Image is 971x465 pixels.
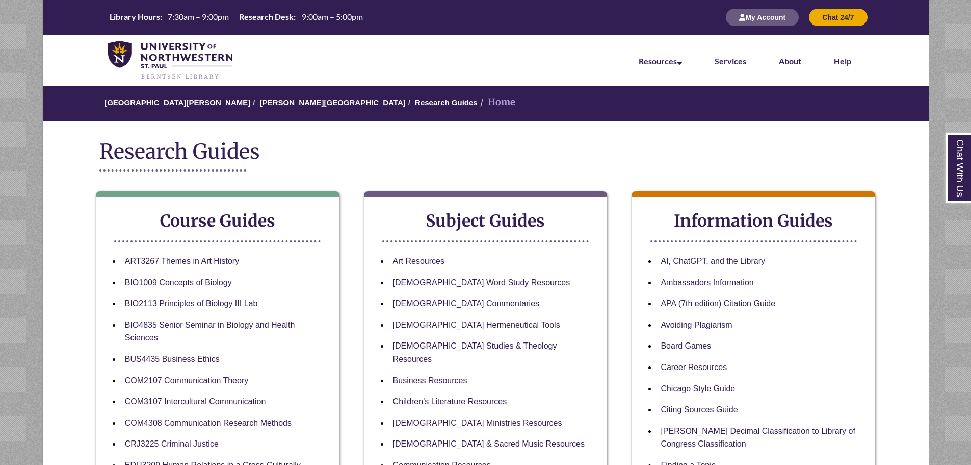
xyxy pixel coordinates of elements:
a: [DEMOGRAPHIC_DATA] Studies & Theology Resources [393,341,557,363]
a: Citing Sources Guide [661,405,738,414]
a: [DEMOGRAPHIC_DATA] Hermeneutical Tools [393,321,560,329]
a: [DEMOGRAPHIC_DATA] & Sacred Music Resources [393,439,585,448]
button: Chat 24/7 [809,9,867,26]
a: COM2107 Communication Theory [125,376,248,385]
a: Hours Today [106,11,367,23]
a: [GEOGRAPHIC_DATA][PERSON_NAME] [104,98,250,107]
a: Research Guides [415,98,478,107]
a: Chicago Style Guide [661,384,735,393]
th: Research Desk: [235,11,297,22]
a: Avoiding Plagiarism [661,321,732,329]
th: Library Hours: [106,11,164,22]
a: Career Resources [661,363,727,372]
a: BIO2113 Principles of Biology III Lab [125,299,258,308]
a: [DEMOGRAPHIC_DATA] Commentaries [393,299,539,308]
li: Home [478,95,515,110]
a: COM4308 Communication Research Methods [125,419,292,427]
img: UNWSP Library Logo [108,41,233,81]
a: AI, ChatGPT, and the Library [661,257,765,265]
a: Business Resources [393,376,467,385]
a: Children's Literature Resources [393,397,507,406]
a: [DEMOGRAPHIC_DATA] Ministries Resources [393,419,562,427]
a: BIO4835 Senior Seminar in Biology and Health Sciences [125,321,295,342]
span: 9:00am – 5:00pm [302,12,363,21]
strong: Information Guides [674,211,833,231]
a: APA (7th edition) Citation Guide [661,299,775,308]
a: CRJ3225 Criminal Justice [125,439,219,448]
a: BIO1009 Concepts of Biology [125,278,232,287]
a: Resources [639,56,682,66]
strong: Course Guides [160,211,275,231]
a: COM3107 Intercultural Communication [125,397,266,406]
span: 7:30am – 9:00pm [168,12,229,21]
a: Ambassadors Information [661,278,753,287]
a: [PERSON_NAME][GEOGRAPHIC_DATA] [260,98,406,107]
table: Hours Today [106,11,367,22]
a: My Account [726,13,799,21]
a: About [779,56,801,66]
a: Services [715,56,746,66]
a: Help [834,56,851,66]
a: ART3267 Themes in Art History [125,257,239,265]
strong: Subject Guides [426,211,545,231]
a: Chat 24/7 [809,13,867,21]
span: Research Guides [99,139,260,164]
button: My Account [726,9,799,26]
a: Board Games [661,341,711,350]
a: BUS4435 Business Ethics [125,355,220,363]
a: [PERSON_NAME] Decimal Classification to Library of Congress Classification [661,427,855,449]
a: [DEMOGRAPHIC_DATA] Word Study Resources [393,278,570,287]
a: Art Resources [393,257,444,265]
